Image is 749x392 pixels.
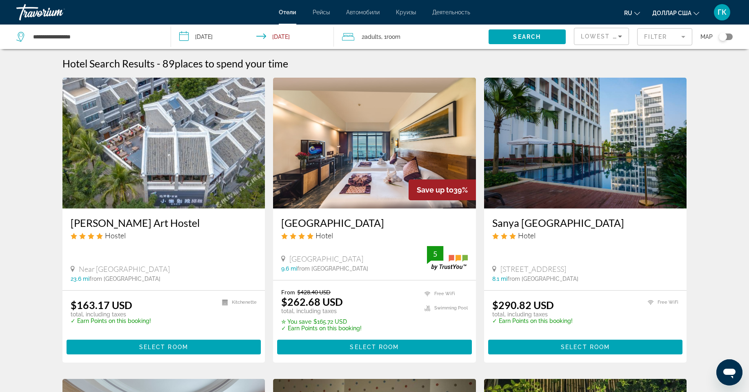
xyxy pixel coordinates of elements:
img: Hotel image [62,78,265,208]
span: - [157,57,160,69]
span: places to spend your time [175,57,288,69]
h2: 89 [162,57,288,69]
h1: Hotel Search Results [62,57,155,69]
span: Lowest Price [581,33,633,40]
font: ГК [718,8,727,16]
a: Травориум [16,2,98,23]
mat-select: Sort by [581,31,622,41]
a: [PERSON_NAME] Art Hostel [71,217,257,229]
button: Select Room [488,340,683,354]
button: Toggle map [713,33,733,40]
a: Select Room [67,342,261,351]
div: 4 star Hostel [71,231,257,240]
button: Меню пользователя [711,4,733,21]
li: Free WiFi [420,289,468,299]
p: ✓ Earn Points on this booking! [281,325,362,332]
button: Изменить язык [624,7,640,19]
span: Near [GEOGRAPHIC_DATA] [79,264,170,273]
span: Search [513,34,541,40]
span: Select Room [350,344,399,350]
button: Check-in date: Nov 12, 2025 Check-out date: Nov 19, 2025 [171,25,334,49]
div: 39% [409,179,476,200]
span: Hotel [316,231,333,240]
span: from [GEOGRAPHIC_DATA] [89,276,160,282]
a: Деятельность [432,9,470,16]
span: 23.6 mi [71,276,89,282]
p: ✓ Earn Points on this booking! [71,318,151,324]
a: Автомобили [346,9,380,16]
li: Kitchenette [218,299,257,306]
a: Sanya [GEOGRAPHIC_DATA] [492,217,679,229]
button: Изменить валюту [652,7,699,19]
a: Select Room [277,342,472,351]
a: Круизы [396,9,416,16]
span: From [281,289,295,296]
span: Hostel [105,231,126,240]
span: 2 [362,31,381,43]
span: [GEOGRAPHIC_DATA] [289,254,363,263]
ins: $163.17 USD [71,299,132,311]
span: , 1 [381,31,400,43]
p: total, including taxes [281,308,362,314]
a: Select Room [488,342,683,351]
p: total, including taxes [492,311,573,318]
div: 5 [427,249,443,259]
a: Отели [279,9,296,16]
span: Hotel [518,231,536,240]
span: Select Room [139,344,188,350]
button: Select Room [277,340,472,354]
button: Travelers: 2 adults, 0 children [334,25,489,49]
span: Save up to [417,186,453,194]
span: 8.1 mi [492,276,507,282]
p: total, including taxes [71,311,151,318]
font: доллар США [652,10,691,16]
span: Room [387,34,400,40]
p: $165.72 USD [281,318,362,325]
span: 9.6 mi [281,265,297,272]
span: from [GEOGRAPHIC_DATA] [507,276,578,282]
span: from [GEOGRAPHIC_DATA] [297,265,368,272]
span: Adults [364,34,381,40]
p: ✓ Earn Points on this booking! [492,318,573,324]
span: Map [700,31,713,43]
div: 4 star Hotel [281,231,468,240]
img: trustyou-badge.svg [427,246,468,270]
li: Swimming Pool [420,303,468,313]
img: Hotel image [273,78,476,208]
iframe: Кнопка запуска окна обмена сообщениями [716,359,742,385]
button: Select Room [67,340,261,354]
a: [GEOGRAPHIC_DATA] [281,217,468,229]
button: Search [489,29,566,44]
a: Рейсы [313,9,330,16]
span: [STREET_ADDRESS] [500,264,566,273]
button: Filter [637,28,692,46]
ins: $290.82 USD [492,299,554,311]
img: Hotel image [484,78,687,208]
span: ✮ You save [281,318,311,325]
span: Select Room [561,344,610,350]
del: $428.40 USD [297,289,331,296]
li: Free WiFi [644,299,678,306]
font: ru [624,10,632,16]
ins: $262.68 USD [281,296,343,308]
div: 3 star Hotel [492,231,679,240]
